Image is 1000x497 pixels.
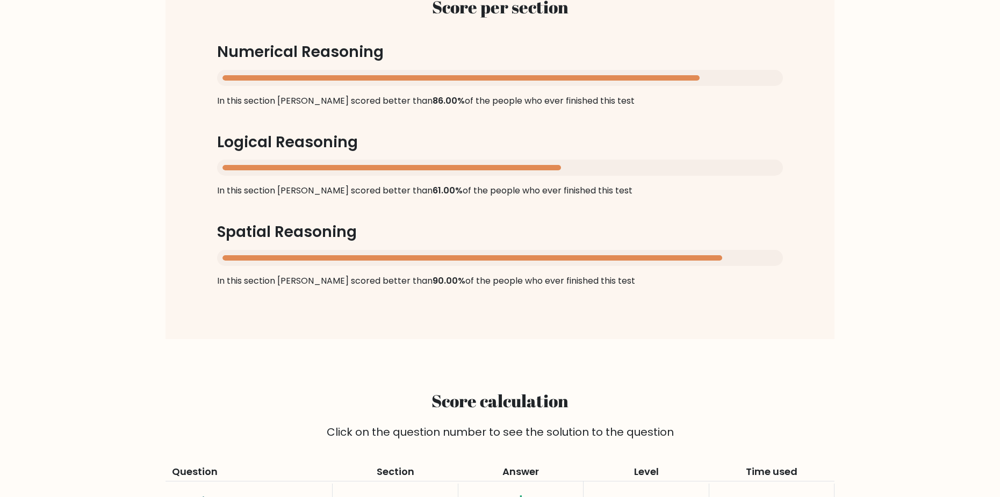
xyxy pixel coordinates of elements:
span: 90.00% [433,275,465,287]
span: 61.00% [433,184,463,197]
div: Click on the question number to see the solution to the question [172,424,828,440]
span: 86.00% [433,95,465,107]
div: Time used [709,464,834,479]
div: Question [166,464,333,479]
div: Level [584,464,709,479]
div: Section [333,464,458,479]
h2: Score calculation [172,391,828,411]
h3: Logical Reasoning [217,133,783,152]
h3: Spatial Reasoning [217,223,783,241]
div: Answer [458,464,584,479]
h3: Numerical Reasoning [217,43,783,61]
